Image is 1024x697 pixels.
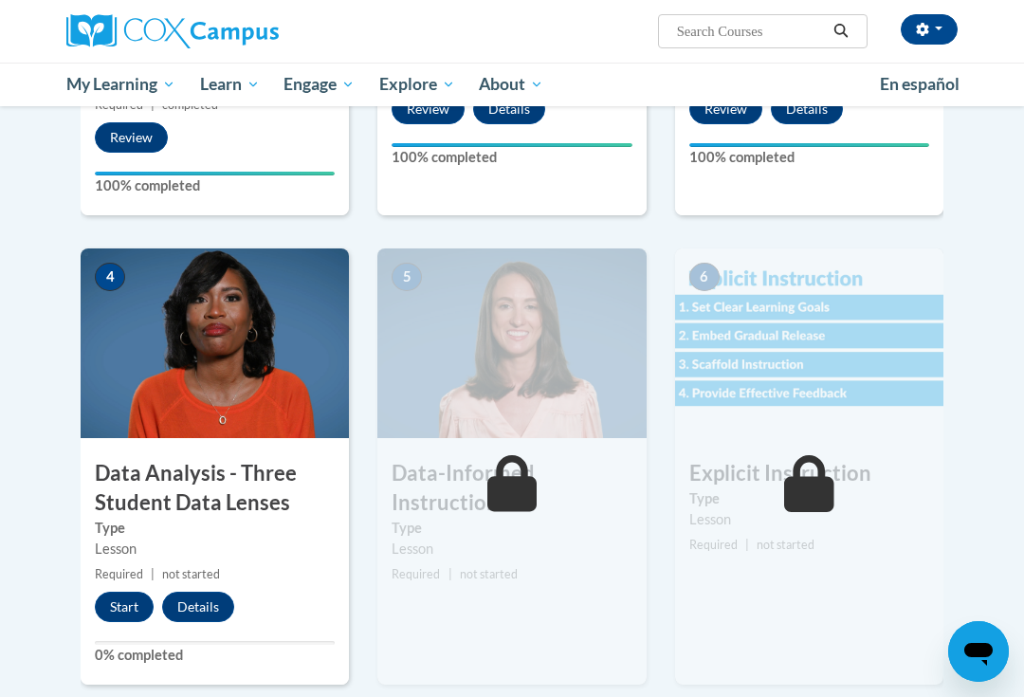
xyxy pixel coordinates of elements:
[757,538,814,552] span: not started
[188,63,272,106] a: Learn
[689,509,929,530] div: Lesson
[95,518,335,539] label: Type
[868,64,972,104] a: En español
[460,567,518,581] span: not started
[66,73,175,96] span: My Learning
[689,538,738,552] span: Required
[95,592,154,622] button: Start
[392,518,631,539] label: Type
[271,63,367,106] a: Engage
[479,73,543,96] span: About
[392,263,422,291] span: 5
[745,538,749,552] span: |
[473,94,545,124] button: Details
[675,459,943,488] h3: Explicit Instruction
[200,73,260,96] span: Learn
[52,63,972,106] div: Main menu
[95,539,335,559] div: Lesson
[467,63,557,106] a: About
[379,73,455,96] span: Explore
[95,645,335,666] label: 0% completed
[54,63,188,106] a: My Learning
[162,592,234,622] button: Details
[689,147,929,168] label: 100% completed
[901,14,958,45] button: Account Settings
[675,20,827,43] input: Search Courses
[392,94,465,124] button: Review
[392,143,631,147] div: Your progress
[880,74,960,94] span: En español
[81,459,349,518] h3: Data Analysis - Three Student Data Lenses
[675,248,943,438] img: Course Image
[771,94,843,124] button: Details
[948,621,1009,682] iframe: Button to launch messaging window
[827,20,855,43] button: Search
[283,73,355,96] span: Engage
[377,459,646,518] h3: Data-Informed Instruction
[377,248,646,438] img: Course Image
[392,567,440,581] span: Required
[66,14,279,48] img: Cox Campus
[81,248,349,438] img: Course Image
[95,263,125,291] span: 4
[95,122,168,153] button: Review
[151,567,155,581] span: |
[367,63,467,106] a: Explore
[392,147,631,168] label: 100% completed
[95,172,335,175] div: Your progress
[689,263,720,291] span: 6
[95,567,143,581] span: Required
[162,567,220,581] span: not started
[448,567,452,581] span: |
[66,14,344,48] a: Cox Campus
[689,488,929,509] label: Type
[392,539,631,559] div: Lesson
[689,94,762,124] button: Review
[689,143,929,147] div: Your progress
[95,175,335,196] label: 100% completed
